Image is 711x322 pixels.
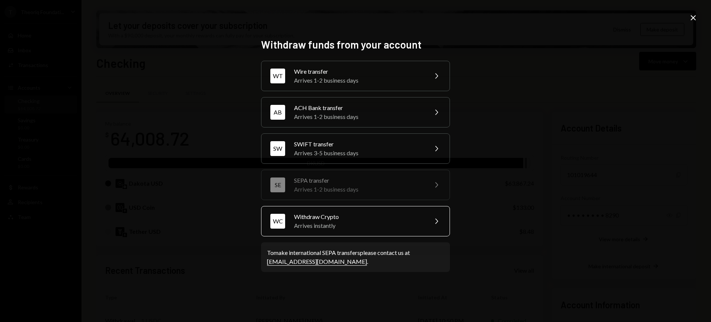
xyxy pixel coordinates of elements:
div: Arrives 1-2 business days [294,112,423,121]
button: ABACH Bank transferArrives 1-2 business days [261,97,450,127]
div: SW [270,141,285,156]
div: Arrives instantly [294,221,423,230]
button: SWSWIFT transferArrives 3-5 business days [261,133,450,164]
a: [EMAIL_ADDRESS][DOMAIN_NAME] [267,258,367,266]
div: Withdraw Crypto [294,212,423,221]
button: WTWire transferArrives 1-2 business days [261,61,450,91]
div: To make international SEPA transfers please contact us at . [267,248,444,266]
div: ACH Bank transfer [294,103,423,112]
div: SEPA transfer [294,176,423,185]
div: Arrives 1-2 business days [294,185,423,194]
div: WT [270,69,285,83]
div: Wire transfer [294,67,423,76]
h2: Withdraw funds from your account [261,37,450,52]
div: WC [270,214,285,229]
div: Arrives 1-2 business days [294,76,423,85]
div: Arrives 3-5 business days [294,149,423,157]
button: SESEPA transferArrives 1-2 business days [261,170,450,200]
div: AB [270,105,285,120]
div: SWIFT transfer [294,140,423,149]
button: WCWithdraw CryptoArrives instantly [261,206,450,236]
div: SE [270,177,285,192]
